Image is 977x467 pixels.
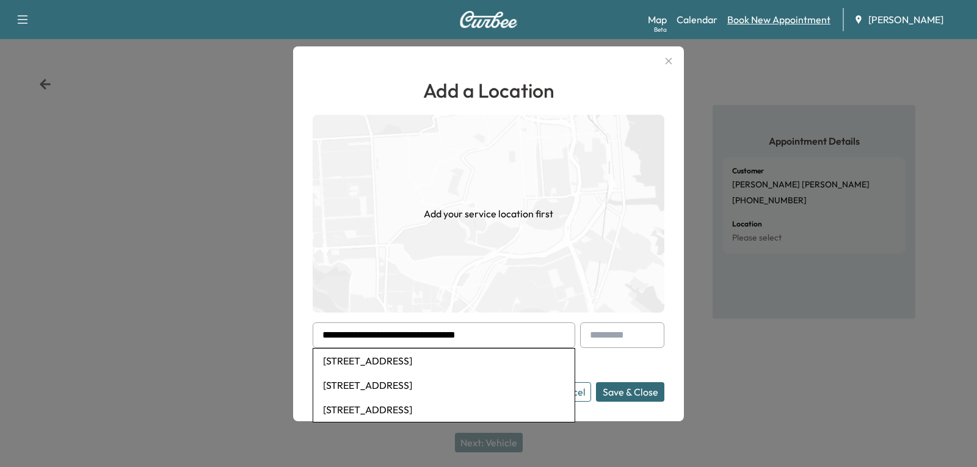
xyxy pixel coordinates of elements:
li: [STREET_ADDRESS] [313,349,575,373]
div: Beta [654,25,667,34]
img: empty-map-CL6vilOE.png [313,115,664,313]
h1: Add a Location [313,76,664,105]
button: Save & Close [596,382,664,402]
li: [STREET_ADDRESS] [313,397,575,422]
a: MapBeta [648,12,667,27]
span: [PERSON_NAME] [868,12,943,27]
h1: Add your service location first [424,206,553,221]
a: Calendar [677,12,717,27]
img: Curbee Logo [459,11,518,28]
a: Book New Appointment [727,12,830,27]
li: [STREET_ADDRESS] [313,373,575,397]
